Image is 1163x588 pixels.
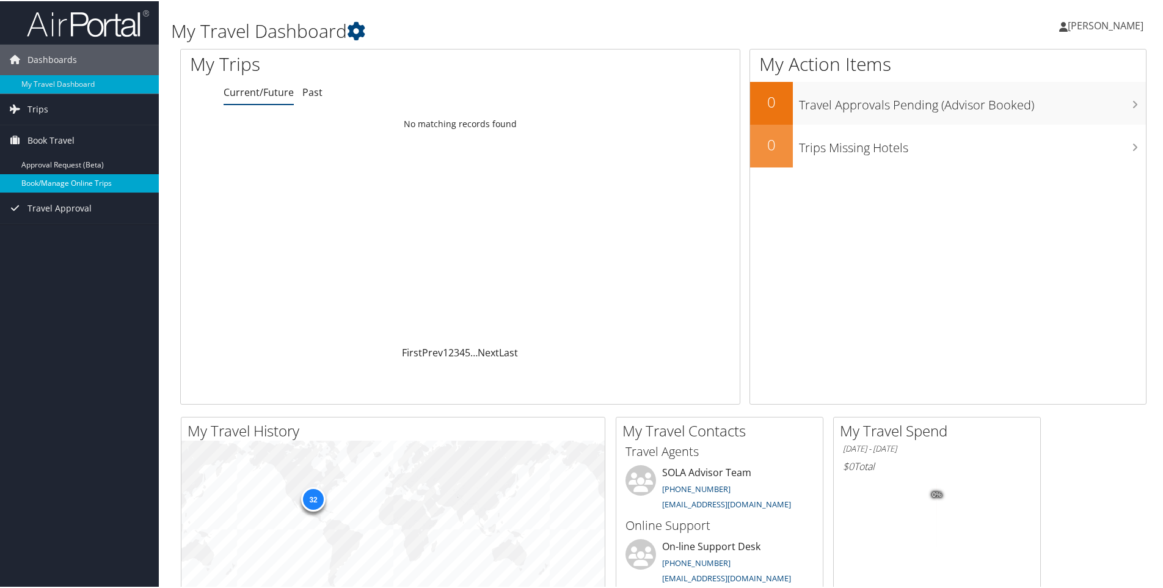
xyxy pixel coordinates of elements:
a: [PHONE_NUMBER] [662,556,731,567]
a: 2 [448,345,454,358]
img: airportal-logo.png [27,8,149,37]
td: No matching records found [181,112,740,134]
tspan: 0% [932,490,942,498]
a: 3 [454,345,459,358]
a: [EMAIL_ADDRESS][DOMAIN_NAME] [662,498,791,509]
a: Last [499,345,518,358]
li: SOLA Advisor Team [619,464,820,514]
h3: Travel Agents [625,442,814,459]
div: 32 [301,486,326,510]
h3: Travel Approvals Pending (Advisor Booked) [799,89,1146,112]
h3: Online Support [625,516,814,533]
a: 0Trips Missing Hotels [750,123,1146,166]
span: … [470,345,478,358]
a: Prev [422,345,443,358]
h1: My Action Items [750,50,1146,76]
h2: 0 [750,90,793,111]
span: [PERSON_NAME] [1068,18,1143,31]
span: $0 [843,458,854,472]
a: 5 [465,345,470,358]
h6: Total [843,458,1031,472]
a: Past [302,84,323,98]
h6: [DATE] - [DATE] [843,442,1031,454]
span: Travel Approval [27,192,92,222]
h2: My Travel Contacts [622,419,823,440]
a: Current/Future [224,84,294,98]
a: First [402,345,422,358]
a: [PERSON_NAME] [1059,6,1156,43]
a: Next [478,345,499,358]
a: [EMAIL_ADDRESS][DOMAIN_NAME] [662,571,791,582]
a: [PHONE_NUMBER] [662,482,731,493]
h2: My Travel History [188,419,605,440]
a: 0Travel Approvals Pending (Advisor Booked) [750,81,1146,123]
span: Book Travel [27,124,75,155]
h2: My Travel Spend [840,419,1040,440]
h2: 0 [750,133,793,154]
h1: My Trips [190,50,498,76]
h1: My Travel Dashboard [171,17,828,43]
a: 1 [443,345,448,358]
span: Dashboards [27,43,77,74]
a: 4 [459,345,465,358]
li: On-line Support Desk [619,538,820,588]
span: Trips [27,93,48,123]
h3: Trips Missing Hotels [799,132,1146,155]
